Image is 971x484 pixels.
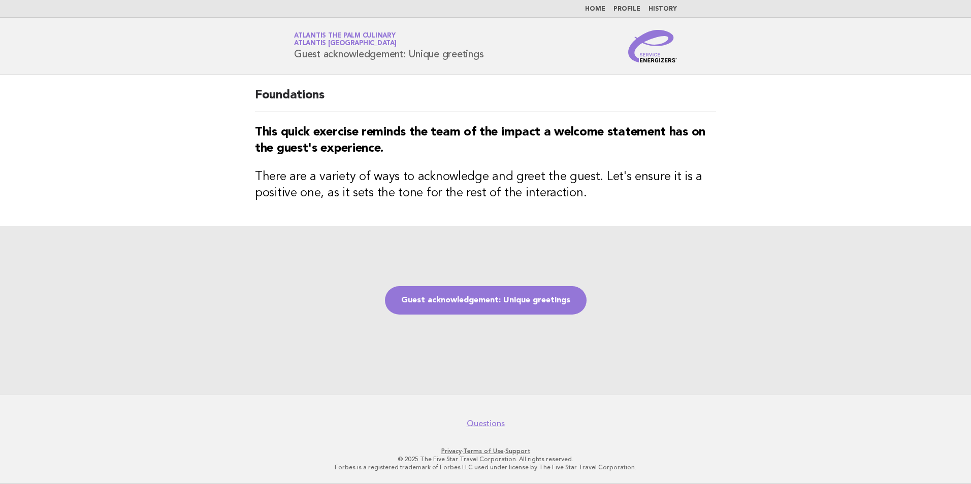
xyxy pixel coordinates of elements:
[441,447,462,455] a: Privacy
[463,447,504,455] a: Terms of Use
[294,33,483,59] h1: Guest acknowledgement: Unique greetings
[175,447,796,455] p: · ·
[294,32,397,47] a: Atlantis The Palm CulinaryAtlantis [GEOGRAPHIC_DATA]
[613,6,640,12] a: Profile
[585,6,605,12] a: Home
[505,447,530,455] a: Support
[385,286,587,315] a: Guest acknowledgement: Unique greetings
[467,419,505,429] a: Questions
[255,169,716,201] h3: There are a variety of ways to acknowledge and greet the guest. Let's ensure it is a positive one...
[255,87,716,112] h2: Foundations
[255,126,705,155] strong: This quick exercise reminds the team of the impact a welcome statement has on the guest's experie...
[649,6,677,12] a: History
[175,455,796,463] p: © 2025 The Five Star Travel Corporation. All rights reserved.
[628,30,677,62] img: Service Energizers
[175,463,796,471] p: Forbes is a registered trademark of Forbes LLC used under license by The Five Star Travel Corpora...
[294,41,397,47] span: Atlantis [GEOGRAPHIC_DATA]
